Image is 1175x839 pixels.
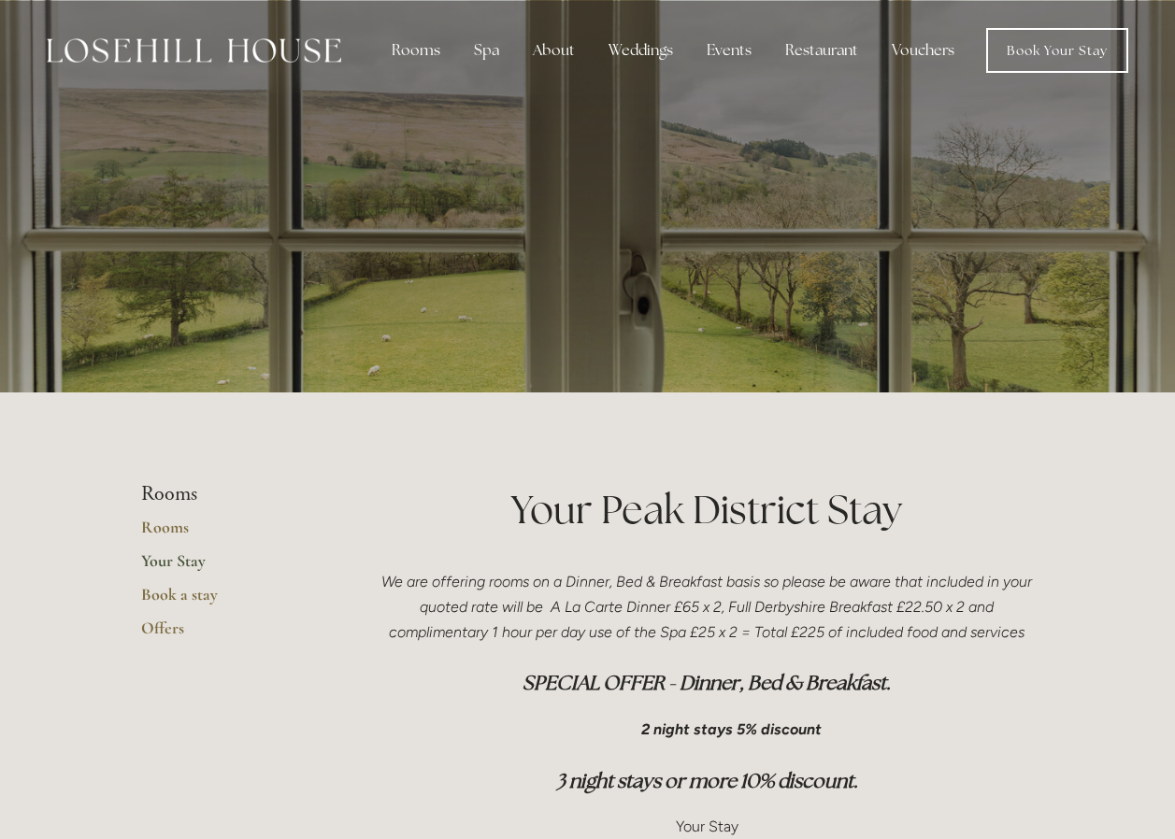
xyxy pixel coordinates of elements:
[377,32,455,69] div: Rooms
[141,482,320,506] li: Rooms
[986,28,1128,73] a: Book Your Stay
[877,32,969,69] a: Vouchers
[381,573,1036,641] em: We are offering rooms on a Dinner, Bed & Breakfast basis so please be aware that included in your...
[141,550,320,584] a: Your Stay
[459,32,514,69] div: Spa
[141,618,320,651] a: Offers
[692,32,767,69] div: Events
[770,32,873,69] div: Restaurant
[518,32,590,69] div: About
[523,670,891,695] em: SPECIAL OFFER - Dinner, Bed & Breakfast.
[47,38,341,63] img: Losehill House
[641,720,822,738] em: 2 night stays 5% discount
[380,814,1035,839] p: Your Stay
[556,768,858,793] em: 3 night stays or more 10% discount.
[141,517,320,550] a: Rooms
[141,584,320,618] a: Book a stay
[380,482,1035,537] h1: Your Peak District Stay
[594,32,688,69] div: Weddings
